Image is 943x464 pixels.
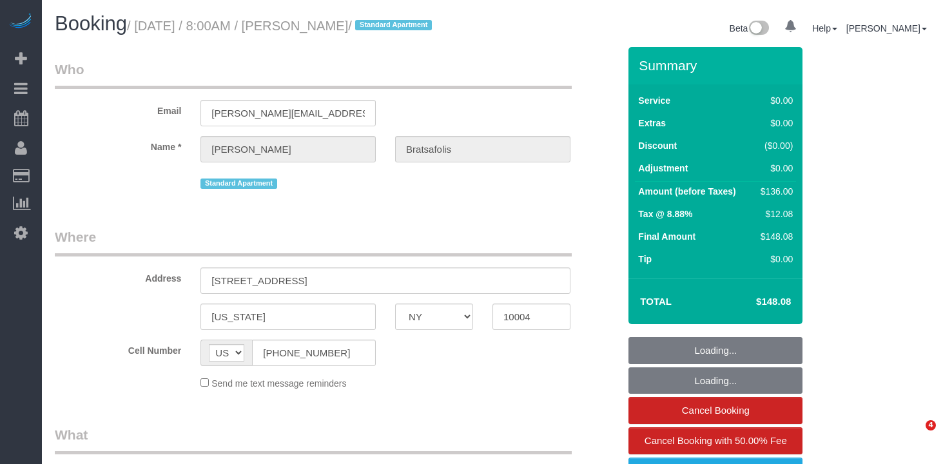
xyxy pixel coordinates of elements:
span: Cancel Booking with 50.00% Fee [645,435,787,446]
label: Address [45,267,191,285]
img: Automaid Logo [8,13,34,31]
a: [PERSON_NAME] [846,23,927,34]
label: Tax @ 8.88% [638,208,692,220]
h4: $148.08 [717,296,791,307]
h3: Summary [639,58,796,73]
input: Cell Number [252,340,376,366]
div: $136.00 [755,185,793,198]
span: Booking [55,12,127,35]
a: Beta [730,23,770,34]
label: Email [45,100,191,117]
legend: What [55,425,572,454]
strong: Total [640,296,672,307]
input: City [200,304,376,330]
div: $0.00 [755,162,793,175]
label: Tip [638,253,652,266]
small: / [DATE] / 8:00AM / [PERSON_NAME] [127,19,436,33]
span: Standard Apartment [355,20,432,30]
span: Standard Apartment [200,179,277,189]
label: Discount [638,139,677,152]
div: $0.00 [755,117,793,130]
label: Name * [45,136,191,153]
label: Extras [638,117,666,130]
legend: Who [55,60,572,89]
div: $12.08 [755,208,793,220]
span: Send me text message reminders [211,378,346,389]
label: Adjustment [638,162,688,175]
div: ($0.00) [755,139,793,152]
input: Zip Code [492,304,570,330]
input: Email [200,100,376,126]
div: $0.00 [755,94,793,107]
input: Last Name [395,136,570,162]
iframe: Intercom live chat [899,420,930,451]
a: Cancel Booking [628,397,802,424]
span: / [348,19,436,33]
label: Final Amount [638,230,695,243]
label: Service [638,94,670,107]
img: New interface [748,21,769,37]
a: Help [812,23,837,34]
span: 4 [926,420,936,430]
div: $0.00 [755,253,793,266]
a: Cancel Booking with 50.00% Fee [628,427,802,454]
label: Amount (before Taxes) [638,185,735,198]
input: First Name [200,136,376,162]
legend: Where [55,227,572,256]
div: $148.08 [755,230,793,243]
label: Cell Number [45,340,191,357]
